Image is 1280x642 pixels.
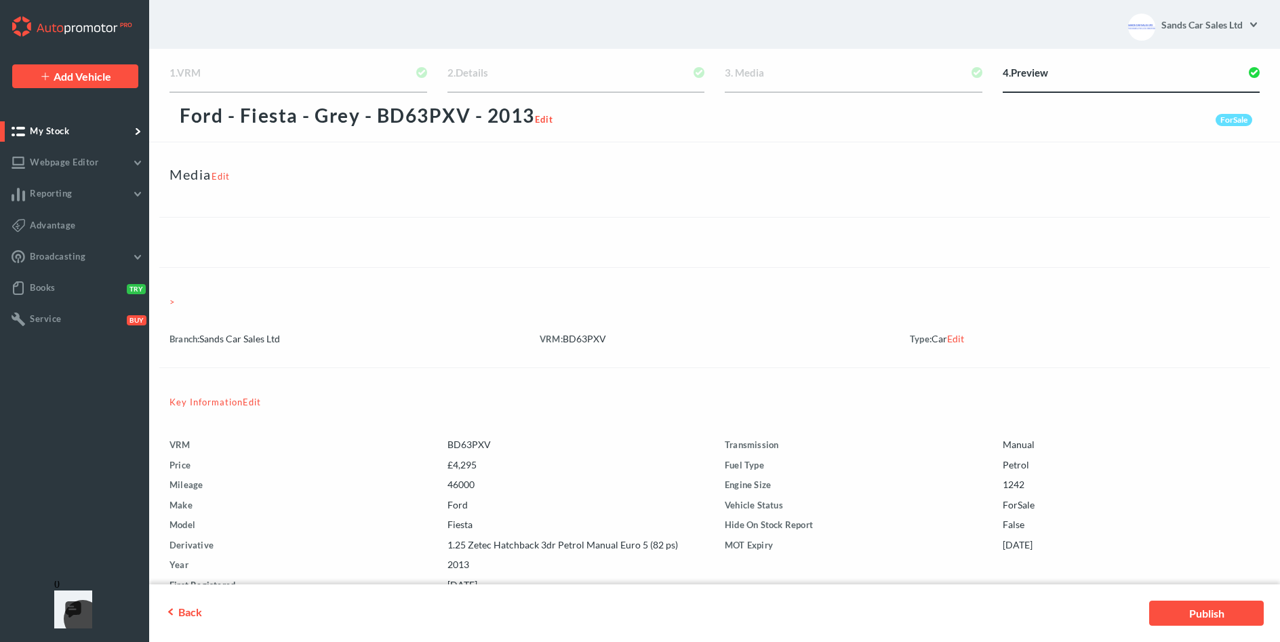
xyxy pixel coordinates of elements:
a: Edit [212,171,230,182]
a: Add Vehicle [12,64,138,88]
span: Hide On Stock Report [725,519,813,532]
div: Car [910,332,1260,346]
span: Add Vehicle [54,70,111,83]
div: Sands Car Sales Ltd [169,332,519,346]
span: VRM: [540,333,563,346]
a: Key Information [169,397,243,407]
span: Year [169,559,188,572]
div: Ford - Fiesta - Grey - BD63PXV - 2013 [169,93,1205,131]
span: Back [178,605,202,618]
div: Manual [1003,432,1260,452]
div: Preview [1003,65,1260,93]
a: Back [165,606,231,620]
span: Media [735,66,764,79]
a: Edit [535,114,553,125]
span: Broadcasting [30,251,85,262]
span: Fuel Type [725,459,764,473]
span: 3. [725,66,733,79]
div: Media [169,142,1260,195]
span: Books [30,282,56,293]
span: 4. [1003,66,1011,79]
a: Edit [243,397,261,407]
span: 2. [447,66,456,79]
span: Webpage Editor [30,157,98,167]
span: Mileage [169,479,203,492]
span: Derivative [169,539,214,553]
span: MOT Expiry [725,539,773,553]
span: Model [169,519,195,532]
div: £4,295 [447,452,705,473]
div: 1.25 Zetec Hatchback 3dr Petrol Manual Euro 5 (82 ps) [447,532,705,553]
iframe: Front Chat [47,581,105,639]
span: VRM [169,439,191,452]
span: Service [30,313,62,324]
span: Transmission [725,439,778,452]
div: ForSale [1216,114,1252,126]
div: 1242 [1003,472,1260,492]
div: 2013 [447,552,705,572]
button: Buy [124,314,144,325]
span: Reporting [30,188,73,199]
a: Edit [947,333,964,344]
div: Details [447,65,705,93]
div: Fiesta [447,512,705,532]
span: 1. [169,66,177,79]
span: Advantage [30,220,76,230]
button: Try [124,283,144,294]
span: Try [127,284,146,294]
div: ForSale [1003,492,1260,513]
div: VRM [169,65,427,93]
div: [DATE] [1003,532,1260,553]
div: BD63PXV [447,432,705,452]
span: Buy [127,315,146,325]
div: False [1003,512,1260,532]
div: Petrol [1003,452,1260,473]
span: Make [169,499,193,513]
a: Sands Car Sales Ltd [1161,11,1260,38]
span: Type: [910,333,932,346]
span: My Stock [30,125,69,136]
div: 46000 [447,472,705,492]
div: BD63PXV [540,332,889,346]
a: Branch:Sands Car Sales Ltd VRM:BD63PXV Type:CarEdit [169,332,1260,369]
a: Publish [1149,601,1264,626]
span: Branch: [169,333,199,346]
div: [DATE] [447,572,705,593]
span: Vehicle Status [725,499,783,513]
div: Ford [447,492,705,513]
span: First Registered [169,579,235,593]
a: > [169,296,176,307]
span: Price [169,459,191,473]
span: Engine Size [725,479,771,492]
